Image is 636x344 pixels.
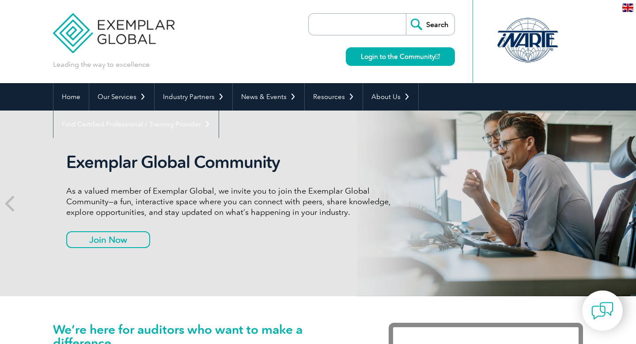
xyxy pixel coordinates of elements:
p: Leading the way to excellence [53,60,150,69]
a: News & Events [233,83,304,111]
a: Join Now [66,231,150,248]
a: Home [53,83,89,111]
a: Login to the Community [346,47,455,66]
input: Search [406,14,454,35]
a: Find Certified Professional / Training Provider [53,111,219,138]
img: contact-chat.png [591,300,613,322]
p: As a valued member of Exemplar Global, we invite you to join the Exemplar Global Community—a fun,... [66,186,397,218]
h2: Exemplar Global Community [66,152,397,172]
a: Industry Partners [155,83,232,111]
a: About Us [363,83,418,111]
a: Resources [305,83,363,111]
img: en [622,4,633,12]
img: open_square.png [435,54,440,59]
a: Our Services [89,83,154,111]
